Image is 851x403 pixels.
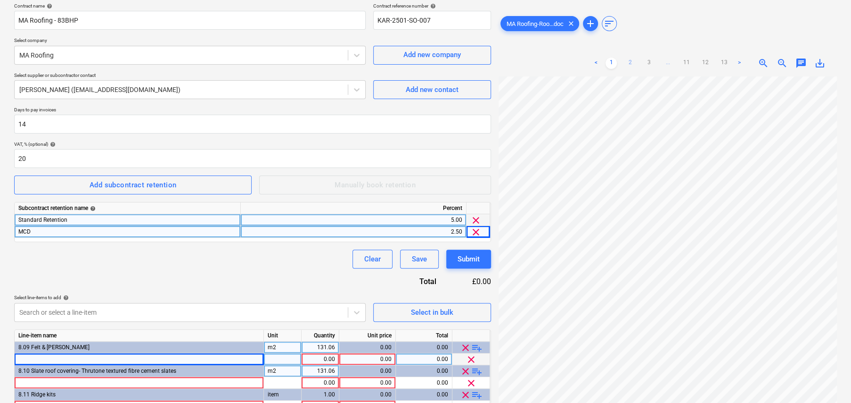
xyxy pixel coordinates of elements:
div: Add subcontract retention [90,179,177,191]
span: clear [460,342,471,353]
div: 0.00 [343,353,392,365]
span: zoom_out [777,58,788,69]
div: Unit [264,330,302,342]
span: 8.11 Ridge kits [18,391,56,398]
span: playlist_add [471,342,483,353]
span: 8.09 Felt & Batten [18,344,90,351]
span: clear [565,18,577,29]
div: Contract reference number [373,3,491,9]
div: Line-item name [15,330,264,342]
div: 131.06 [305,365,335,377]
button: Select in bulk [373,303,491,322]
div: m2 [264,365,302,377]
span: clear [460,389,471,401]
a: Page 2 [624,58,636,69]
span: clear [460,366,471,377]
span: MA Roofing-Roo...doc [501,20,569,27]
p: Days to pay invoices [14,107,491,115]
div: 1.00 [305,389,335,401]
div: Standard Retention [15,214,241,226]
div: Add new contact [406,84,458,96]
div: Subcontract retention name [18,202,237,214]
span: help [48,142,56,147]
div: Submit [458,253,480,265]
div: Select line-items to add [14,294,366,301]
span: chat [795,58,807,69]
button: Submit [446,250,491,269]
button: Clear [352,250,393,269]
div: Add new company [403,49,461,61]
input: Document name [14,11,366,30]
div: 131.06 [305,342,335,353]
a: Previous page [590,58,602,69]
span: clear [470,215,482,226]
span: clear [466,354,477,365]
div: Percent [241,202,466,214]
div: Save [412,253,427,265]
span: zoom_in [758,58,769,69]
span: sort [604,18,615,29]
button: Save [400,250,439,269]
div: 0.00 [400,353,448,365]
span: clear [466,378,477,389]
div: 0.00 [343,365,392,377]
div: 0.00 [400,342,448,353]
div: MA Roofing-Roo...doc [500,16,579,31]
div: £0.00 [451,276,491,287]
a: ... [662,58,673,69]
div: 0.00 [343,377,392,389]
div: Total [396,330,452,342]
p: Select supplier or subcontractor contact [14,72,366,80]
div: m2 [264,342,302,353]
a: Page 11 [681,58,692,69]
div: 0.00 [343,389,392,401]
span: help [88,206,96,211]
input: Reference number [373,11,491,30]
span: save_alt [814,58,826,69]
span: add [585,18,596,29]
span: help [61,295,69,301]
input: Days to pay invoices [14,115,491,134]
iframe: Chat Widget [804,358,851,403]
div: 0.00 [400,377,448,389]
button: Add subcontract retention [14,176,252,194]
span: playlist_add [471,389,483,401]
a: Next page [734,58,745,69]
span: help [428,3,436,9]
p: Select company [14,37,366,45]
div: 0.00 [305,353,335,365]
div: 2.50 [245,226,462,238]
span: playlist_add [471,366,483,377]
a: Page 12 [700,58,711,69]
a: Page 1 is your current page [606,58,617,69]
div: 0.00 [305,377,335,389]
div: 5.00 [245,214,462,226]
div: VAT, % (optional) [14,141,491,147]
input: VAT, % [14,149,491,168]
a: Page 13 [719,58,730,69]
div: Total [368,276,451,287]
span: 8.10 Slate roof covering- Thrutone textured fibre cement slates [18,368,176,374]
div: Clear [364,253,381,265]
div: MCD [15,226,241,238]
div: Contract name [14,3,366,9]
span: help [45,3,52,9]
div: item [264,389,302,401]
div: Unit price [339,330,396,342]
div: 0.00 [400,389,448,401]
span: clear [470,227,482,238]
div: Select in bulk [411,306,453,319]
div: 0.00 [343,342,392,353]
div: Quantity [302,330,339,342]
button: Add new contact [373,80,491,99]
button: Add new company [373,46,491,65]
div: 0.00 [400,365,448,377]
a: Page 3 [643,58,655,69]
